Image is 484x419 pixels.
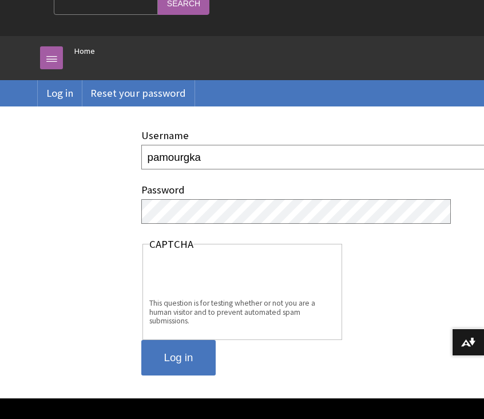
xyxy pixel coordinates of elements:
a: Home [74,44,95,58]
iframe: reCAPTCHA [149,254,323,299]
label: Password [141,183,185,196]
a: Log in [38,80,82,106]
input: Log in [141,340,216,375]
legend: CAPTCHA [149,238,193,251]
label: Username [141,129,189,142]
a: Reset your password [82,80,195,106]
div: This question is for testing whether or not you are a human visitor and to prevent automated spam... [149,299,335,326]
